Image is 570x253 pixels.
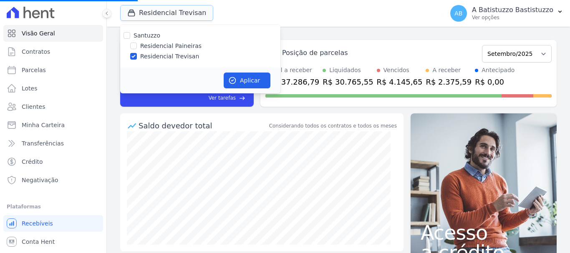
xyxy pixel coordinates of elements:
span: Visão Geral [22,29,55,38]
span: Parcelas [22,66,46,74]
a: Transferências [3,135,103,152]
span: Crédito [22,158,43,166]
div: Considerando todos os contratos e todos os meses [269,122,397,130]
span: Contratos [22,48,50,56]
div: R$ 4.145,65 [377,76,423,88]
a: Visão Geral [3,25,103,42]
label: Residencial Trevisan [140,52,199,61]
label: Santuzzo [134,32,160,39]
p: A Batistuzzo Bastistuzzo [472,6,553,14]
a: Contratos [3,43,103,60]
span: Lotes [22,84,38,93]
div: R$ 37.286,79 [269,76,319,88]
button: Aplicar [224,73,270,88]
div: A receber [432,66,461,75]
div: Plataformas [7,202,100,212]
div: Posição de parcelas [282,48,348,58]
span: Minha Carteira [22,121,65,129]
a: Parcelas [3,62,103,78]
span: Ver tarefas [209,94,236,102]
button: AB A Batistuzzo Bastistuzzo Ver opções [444,2,570,25]
span: Acesso [421,223,547,243]
a: Crédito [3,153,103,170]
a: Lotes [3,80,103,97]
span: Recebíveis [22,219,53,228]
a: Ver tarefas east [151,94,245,102]
a: Conta Hent [3,233,103,250]
div: R$ 0,00 [475,76,515,88]
span: AB [454,10,462,16]
span: Transferências [22,139,64,148]
span: Negativação [22,176,58,184]
div: Vencidos [383,66,409,75]
div: R$ 2.375,59 [426,76,472,88]
div: R$ 30.765,55 [323,76,373,88]
div: Total a receber [269,66,319,75]
a: Clientes [3,98,103,115]
a: Negativação [3,172,103,188]
span: Clientes [22,103,45,111]
div: Liquidados [329,66,361,75]
a: Recebíveis [3,215,103,232]
a: Minha Carteira [3,117,103,133]
button: Residencial Trevisan [120,5,213,21]
div: Antecipado [482,66,515,75]
label: Residencial Paineiras [140,42,202,50]
span: Conta Hent [22,238,55,246]
div: Saldo devedor total [139,120,267,131]
span: east [239,95,245,101]
p: Ver opções [472,14,553,21]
